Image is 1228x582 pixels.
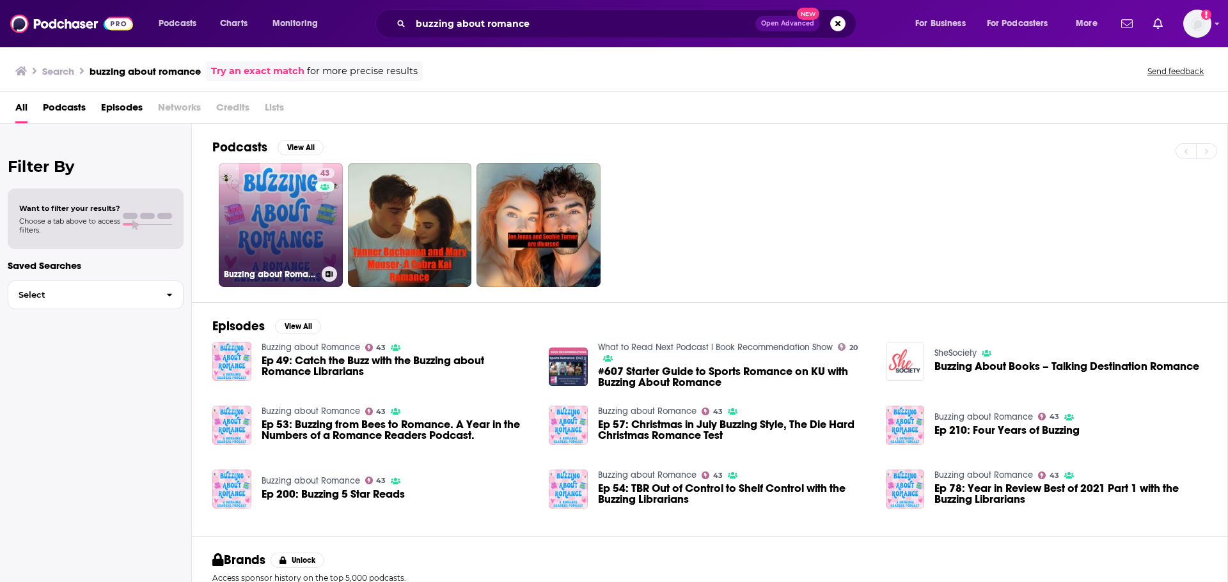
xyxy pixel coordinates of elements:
span: 43 [713,409,723,415]
a: 43 [365,344,386,351]
span: 43 [1050,473,1059,479]
a: Ep 78: Year in Review Best of 2021 Part 1 with the Buzzing Librarians [934,483,1207,505]
a: 43 [702,408,723,415]
button: open menu [906,13,982,34]
button: Unlock [271,553,325,568]
a: 43 [1038,413,1059,420]
span: 43 [713,473,723,479]
span: Select [8,291,156,299]
a: Show notifications dropdown [1116,13,1138,34]
img: Ep 57: Christmas in July Buzzing Style, The Die Hard Christmas Romance Test [549,406,588,445]
a: Ep 200: Buzzing 5 Star Reads [262,489,405,500]
span: 43 [1050,414,1059,420]
a: What to Read Next Podcast l Book Recommendation Show [598,342,833,353]
a: Try an exact match [211,64,304,79]
span: Open Advanced [761,20,814,27]
a: Ep 57: Christmas in July Buzzing Style, The Die Hard Christmas Romance Test [598,419,870,441]
button: Show profile menu [1183,10,1211,38]
span: Ep 210: Four Years of Buzzing [934,425,1080,436]
button: open menu [979,13,1067,34]
span: 20 [849,345,858,351]
h2: Brands [212,552,265,568]
button: open menu [150,13,213,34]
p: Saved Searches [8,259,184,272]
img: Podchaser - Follow, Share and Rate Podcasts [10,11,133,36]
button: Select [8,280,184,309]
img: User Profile [1183,10,1211,38]
h2: Podcasts [212,139,267,155]
a: 43 [365,408,386,415]
a: 43 [315,168,335,178]
img: Buzzing About Books – Talking Destination Romance [886,342,925,381]
span: Lists [265,97,284,123]
span: for more precise results [307,64,418,79]
a: 20 [838,343,858,351]
a: 43Buzzing about Romance [219,163,343,287]
a: Buzzing about Romance [262,406,360,417]
a: Buzzing about Romance [934,411,1033,422]
svg: Add a profile image [1201,10,1211,20]
h3: Search [42,65,74,77]
a: Show notifications dropdown [1148,13,1168,34]
a: Buzzing About Books – Talking Destination Romance [934,361,1199,372]
span: Logged in as ei1745 [1183,10,1211,38]
a: Episodes [101,97,143,123]
a: Buzzing about Romance [598,470,697,480]
img: Ep 54: TBR Out of Control to Shelf Control with the Buzzing Librarians [549,470,588,509]
a: Ep 49: Catch the Buzz with the Buzzing about Romance Librarians [262,355,534,377]
a: 43 [365,477,386,484]
img: Ep 53: Buzzing from Bees to Romance. A Year in the Numbers of a Romance Readers Podcast. [212,406,251,445]
img: Ep 49: Catch the Buzz with the Buzzing about Romance Librarians [212,342,251,381]
a: All [15,97,28,123]
span: Podcasts [159,15,196,33]
button: open menu [1067,13,1114,34]
button: View All [278,140,324,155]
a: PodcastsView All [212,139,324,155]
a: SheSociety [934,348,977,358]
span: Want to filter your results? [19,204,120,213]
a: Ep 53: Buzzing from Bees to Romance. A Year in the Numbers of a Romance Readers Podcast. [262,419,534,441]
span: For Business [915,15,966,33]
img: Ep 210: Four Years of Buzzing [886,406,925,445]
a: Buzzing about Romance [262,342,360,353]
a: 43 [1038,471,1059,479]
span: 43 [376,345,386,351]
button: open menu [264,13,335,34]
div: Search podcasts, credits, & more... [388,9,869,38]
a: Buzzing about Romance [934,470,1033,480]
h2: Filter By [8,157,184,176]
span: Credits [216,97,249,123]
a: Podcasts [43,97,86,123]
span: Charts [220,15,248,33]
span: 43 [376,478,386,484]
span: For Podcasters [987,15,1048,33]
span: Choose a tab above to access filters. [19,217,120,234]
a: Buzzing about Romance [598,406,697,417]
a: EpisodesView All [212,318,321,334]
a: Ep 78: Year in Review Best of 2021 Part 1 with the Buzzing Librarians [886,470,925,509]
a: #607 Starter Guide to Sports Romance on KU with Buzzing About Romance [598,366,870,388]
a: Buzzing about Romance [262,475,360,486]
span: Monitoring [272,15,318,33]
h2: Episodes [212,318,265,334]
h3: buzzing about romance [90,65,201,77]
span: Networks [158,97,201,123]
img: Ep 200: Buzzing 5 Star Reads [212,470,251,509]
input: Search podcasts, credits, & more... [411,13,755,34]
a: #607 Starter Guide to Sports Romance on KU with Buzzing About Romance [549,348,588,387]
span: New [797,8,820,20]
